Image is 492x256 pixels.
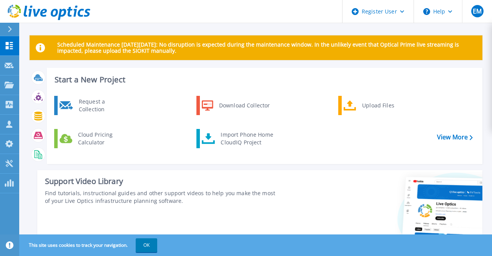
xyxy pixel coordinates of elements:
[21,238,157,252] span: This site uses cookies to track your navigation.
[217,131,277,146] div: Import Phone Home CloudIQ Project
[45,176,276,186] div: Support Video Library
[437,134,473,141] a: View More
[57,42,476,54] p: Scheduled Maintenance [DATE][DATE]: No disruption is expected during the maintenance window. In t...
[54,96,133,115] a: Request a Collection
[136,238,157,252] button: OK
[215,98,273,113] div: Download Collector
[338,96,417,115] a: Upload Files
[358,98,415,113] div: Upload Files
[55,75,472,84] h3: Start a New Project
[473,8,482,14] span: EM
[74,131,131,146] div: Cloud Pricing Calculator
[75,98,131,113] div: Request a Collection
[196,96,275,115] a: Download Collector
[45,189,276,205] div: Find tutorials, instructional guides and other support videos to help you make the most of your L...
[54,129,133,148] a: Cloud Pricing Calculator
